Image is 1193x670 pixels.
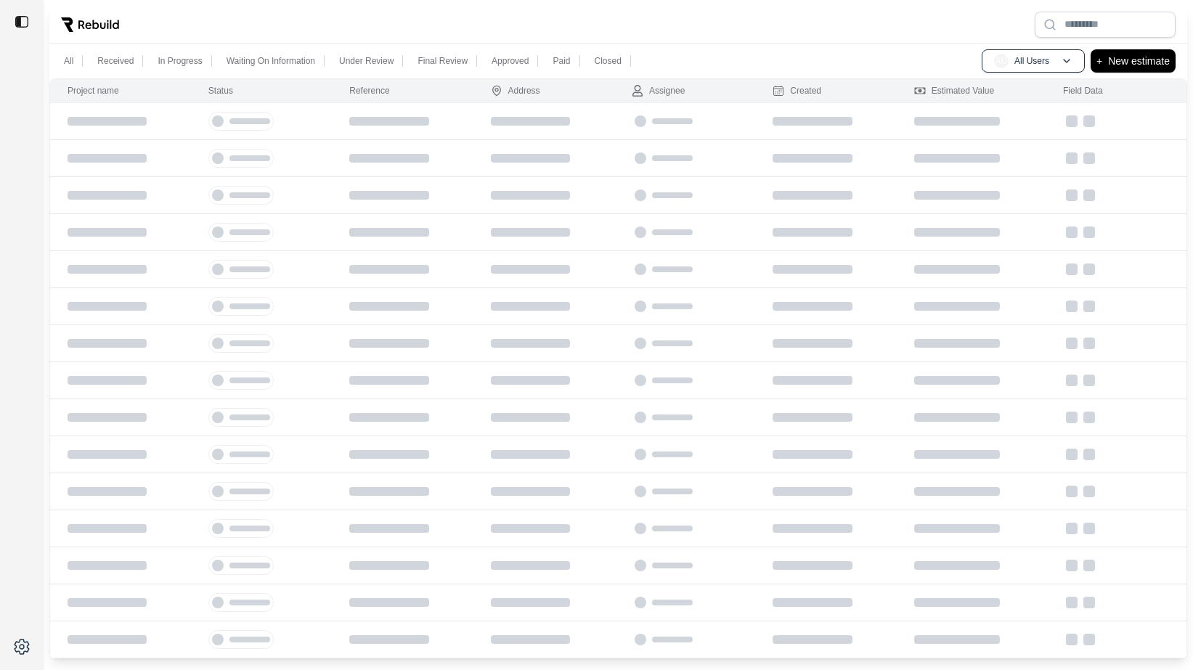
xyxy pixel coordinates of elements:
p: New estimate [1108,52,1170,70]
button: +New estimate [1091,49,1176,73]
button: AUAll Users [982,49,1085,73]
div: Field Data [1063,85,1103,97]
span: AU [994,54,1009,68]
p: All [64,55,73,67]
div: Status [208,85,233,97]
p: Approved [492,55,529,67]
p: Closed [595,55,622,67]
div: Estimated Value [914,85,995,97]
div: Reference [349,85,389,97]
p: Paid [553,55,570,67]
p: Waiting On Information [227,55,315,67]
div: Assignee [632,85,685,97]
p: Received [97,55,134,67]
p: All Users [1014,55,1049,67]
p: In Progress [158,55,202,67]
div: Created [773,85,821,97]
div: Address [491,85,540,97]
img: Rebuild [61,17,119,32]
p: + [1096,52,1102,70]
img: toggle sidebar [15,15,29,29]
p: Under Review [339,55,394,67]
p: Final Review [418,55,468,67]
div: Project name [68,85,119,97]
